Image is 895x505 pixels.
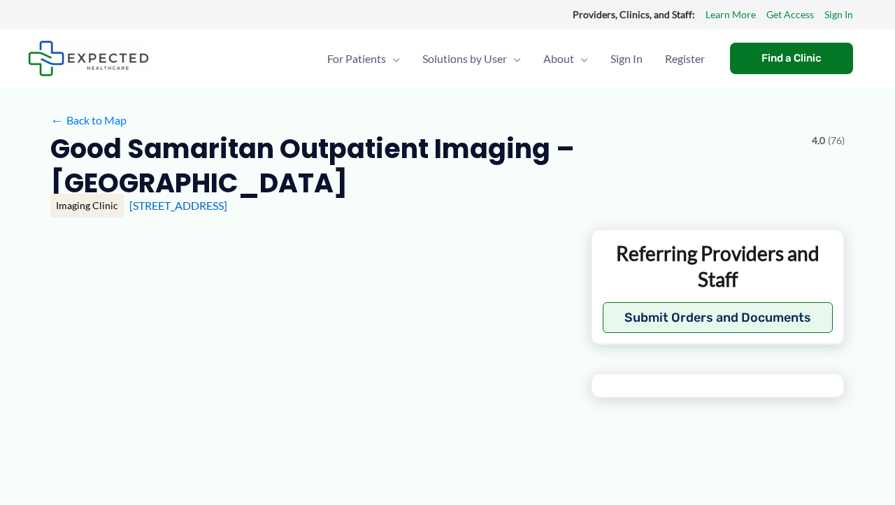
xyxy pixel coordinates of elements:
span: Menu Toggle [386,34,400,83]
button: Submit Orders and Documents [603,302,833,333]
a: Get Access [766,6,814,24]
a: Solutions by UserMenu Toggle [411,34,532,83]
a: Sign In [824,6,853,24]
a: Learn More [706,6,756,24]
a: Find a Clinic [730,43,853,74]
img: Expected Healthcare Logo - side, dark font, small [28,41,149,76]
span: Sign In [610,34,643,83]
a: For PatientsMenu Toggle [316,34,411,83]
a: Sign In [599,34,654,83]
a: AboutMenu Toggle [532,34,599,83]
span: About [543,34,574,83]
div: Imaging Clinic [50,194,124,218]
span: Menu Toggle [574,34,588,83]
a: Register [654,34,716,83]
a: [STREET_ADDRESS] [129,199,227,212]
span: For Patients [327,34,386,83]
span: Menu Toggle [507,34,521,83]
a: ←Back to Map [50,110,127,131]
h2: Good Samaritan Outpatient Imaging – [GEOGRAPHIC_DATA] [50,131,801,201]
p: Referring Providers and Staff [603,241,833,292]
nav: Primary Site Navigation [316,34,716,83]
span: Solutions by User [422,34,507,83]
span: Register [665,34,705,83]
strong: Providers, Clinics, and Staff: [573,8,695,20]
span: (76) [828,131,845,150]
span: 4.0 [812,131,825,150]
span: ← [50,113,64,127]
